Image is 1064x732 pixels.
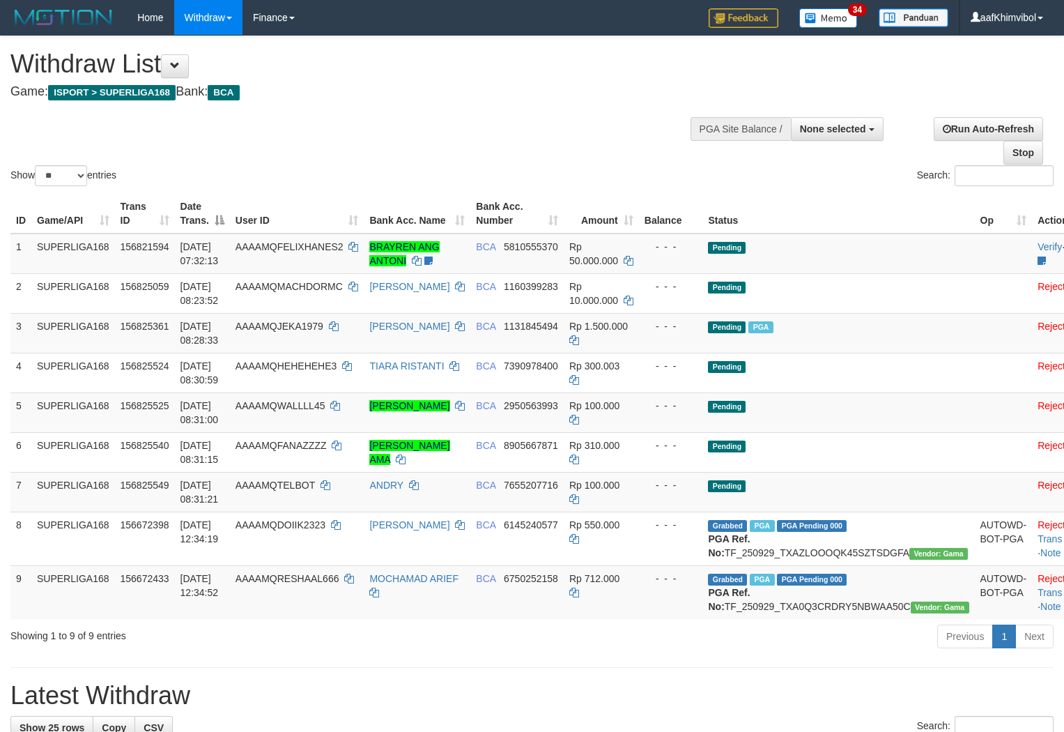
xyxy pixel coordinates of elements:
[708,242,746,254] span: Pending
[236,440,327,451] span: AAAAMQFANAZZZZ
[31,353,115,392] td: SUPERLIGA168
[748,321,773,333] span: Marked by aafnonsreyleab
[504,241,558,252] span: Copy 5810555370 to clipboard
[31,512,115,565] td: SUPERLIGA168
[369,241,439,266] a: BRAYREN ANG ANTONI
[31,565,115,619] td: SUPERLIGA168
[236,573,339,584] span: AAAAMQRESHAAL666
[31,313,115,353] td: SUPERLIGA168
[10,565,31,619] td: 9
[10,432,31,472] td: 6
[10,273,31,313] td: 2
[564,194,639,234] th: Amount: activate to sort column ascending
[236,400,325,411] span: AAAAMQWALLLL45
[955,165,1054,186] input: Search:
[470,194,564,234] th: Bank Acc. Number: activate to sort column ascending
[369,321,449,332] a: [PERSON_NAME]
[180,440,219,465] span: [DATE] 08:31:15
[645,518,697,532] div: - - -
[708,587,750,612] b: PGA Ref. No:
[1003,141,1043,165] a: Stop
[848,3,867,16] span: 34
[1040,547,1061,558] a: Note
[645,240,697,254] div: - - -
[569,573,619,584] span: Rp 712.000
[121,241,169,252] span: 156821594
[569,480,619,491] span: Rp 100.000
[121,321,169,332] span: 156825361
[569,519,619,531] span: Rp 550.000
[709,8,778,28] img: Feedback.jpg
[702,194,974,234] th: Status
[10,512,31,565] td: 8
[31,234,115,274] td: SUPERLIGA168
[180,573,219,598] span: [DATE] 12:34:52
[645,359,697,373] div: - - -
[369,400,449,411] a: [PERSON_NAME]
[369,440,449,465] a: [PERSON_NAME] AMA
[180,480,219,505] span: [DATE] 08:31:21
[236,360,337,372] span: AAAAMQHEHEHEHE3
[10,623,433,643] div: Showing 1 to 9 of 9 entries
[10,50,695,78] h1: Withdraw List
[504,400,558,411] span: Copy 2950563993 to clipboard
[1015,625,1054,648] a: Next
[750,520,774,532] span: Marked by aafsoycanthlai
[645,319,697,333] div: - - -
[504,440,558,451] span: Copy 8905667871 to clipboard
[180,241,219,266] span: [DATE] 07:32:13
[917,165,1054,186] label: Search:
[10,682,1054,710] h1: Latest Withdraw
[115,194,175,234] th: Trans ID: activate to sort column ascending
[504,281,558,292] span: Copy 1160399283 to clipboard
[35,165,87,186] select: Showentries
[10,194,31,234] th: ID
[31,472,115,512] td: SUPERLIGA168
[31,194,115,234] th: Game/API: activate to sort column ascending
[777,574,847,586] span: PGA Pending
[909,548,968,560] span: Vendor URL: https://trx31.1velocity.biz
[121,573,169,584] span: 156672433
[236,519,325,531] span: AAAAMQDOIIK2323
[10,313,31,353] td: 3
[645,439,697,452] div: - - -
[476,440,495,451] span: BCA
[708,282,746,293] span: Pending
[31,432,115,472] td: SUPERLIGA168
[504,321,558,332] span: Copy 1131845494 to clipboard
[180,400,219,425] span: [DATE] 08:31:00
[369,519,449,531] a: [PERSON_NAME]
[504,573,558,584] span: Copy 6750252158 to clipboard
[121,440,169,451] span: 156825540
[175,194,230,234] th: Date Trans.: activate to sort column descending
[369,360,444,372] a: TIARA RISTANTI
[369,480,403,491] a: ANDRY
[1040,601,1061,612] a: Note
[10,7,116,28] img: MOTION_logo.png
[645,399,697,413] div: - - -
[121,519,169,531] span: 156672398
[975,194,1033,234] th: Op: activate to sort column ascending
[708,480,746,492] span: Pending
[121,400,169,411] span: 156825525
[708,533,750,558] b: PGA Ref. No:
[121,480,169,491] span: 156825549
[180,281,219,306] span: [DATE] 08:23:52
[645,280,697,293] div: - - -
[691,117,791,141] div: PGA Site Balance /
[476,480,495,491] span: BCA
[121,360,169,372] span: 156825524
[879,8,948,27] img: panduan.png
[975,512,1033,565] td: AUTOWD-BOT-PGA
[476,519,495,531] span: BCA
[31,273,115,313] td: SUPERLIGA168
[708,441,746,452] span: Pending
[10,472,31,512] td: 7
[180,321,219,346] span: [DATE] 08:28:33
[750,574,774,586] span: Marked by aafsoycanthlai
[708,361,746,373] span: Pending
[369,573,458,584] a: MOCHAMAD ARIEF
[569,400,619,411] span: Rp 100.000
[476,573,495,584] span: BCA
[476,400,495,411] span: BCA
